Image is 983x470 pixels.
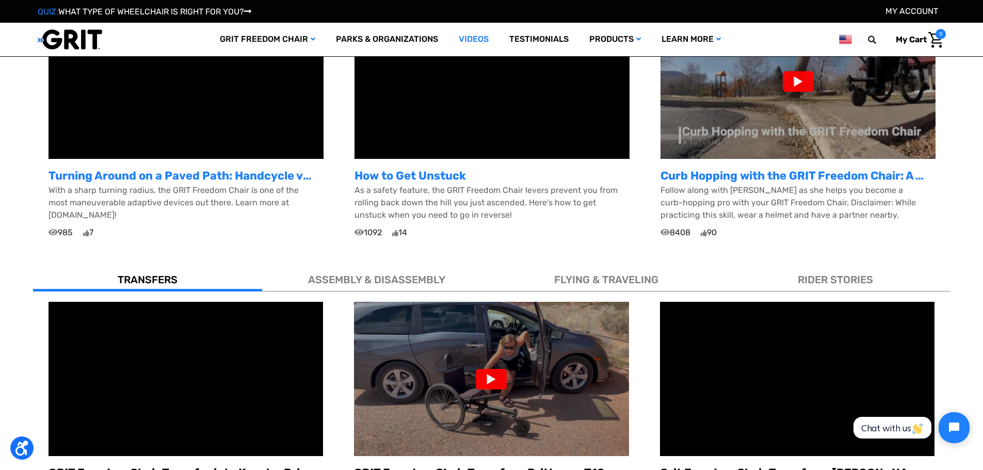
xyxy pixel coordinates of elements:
span: 14 [392,226,407,239]
a: Parks & Organizations [326,23,448,56]
span: 90 [701,226,717,239]
span: FLYING & TRAVELING [554,273,658,286]
p: Follow along with [PERSON_NAME] as she helps you become a curb-hopping pro with your GRIT Freedom... [660,184,936,221]
img: us.png [839,33,851,46]
a: Videos [448,23,499,56]
span: RIDER STORIES [798,273,873,286]
p: Curb Hopping with the GRIT Freedom Chair: A Tutorial [660,167,936,184]
span: QUIZ: [38,7,58,17]
a: Testimonials [499,23,579,56]
img: maxresdefault.jpg [354,302,629,456]
span: 1092 [354,226,382,239]
a: Learn More [651,23,731,56]
span: 7 [83,226,93,239]
img: GRIT All-Terrain Wheelchair and Mobility Equipment [38,29,102,50]
p: With a sharp turning radius, the GRIT Freedom Chair is one of the most maneuverable adaptive devi... [49,184,324,221]
p: As a safety feature, the GRIT Freedom Chair levers prevent you from rolling back down the hill yo... [354,184,630,221]
a: Products [579,23,651,56]
span: TRANSFERS [118,273,178,286]
span: Phone Number [173,42,229,52]
a: Account [885,6,938,16]
span: My Cart [896,35,927,44]
a: GRIT Freedom Chair [210,23,326,56]
span: 0 [936,29,946,39]
input: Search [873,29,888,51]
a: QUIZ:WHAT TYPE OF WHEELCHAIR IS RIGHT FOR YOU? [38,7,251,17]
iframe: Tidio Chat [842,403,978,452]
span: 8408 [660,226,690,239]
p: Turning Around on a Paved Path: Handcycle vs. GRIT Freedom Chair [49,167,324,184]
p: How to Get Unstuck [354,167,630,184]
span: ASSEMBLY & DISASSEMBLY [308,273,445,286]
img: hqdefault.jpg [660,4,936,159]
span: 985 [49,226,73,239]
img: Cart [928,32,943,48]
a: Cart with 0 items [888,29,946,51]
